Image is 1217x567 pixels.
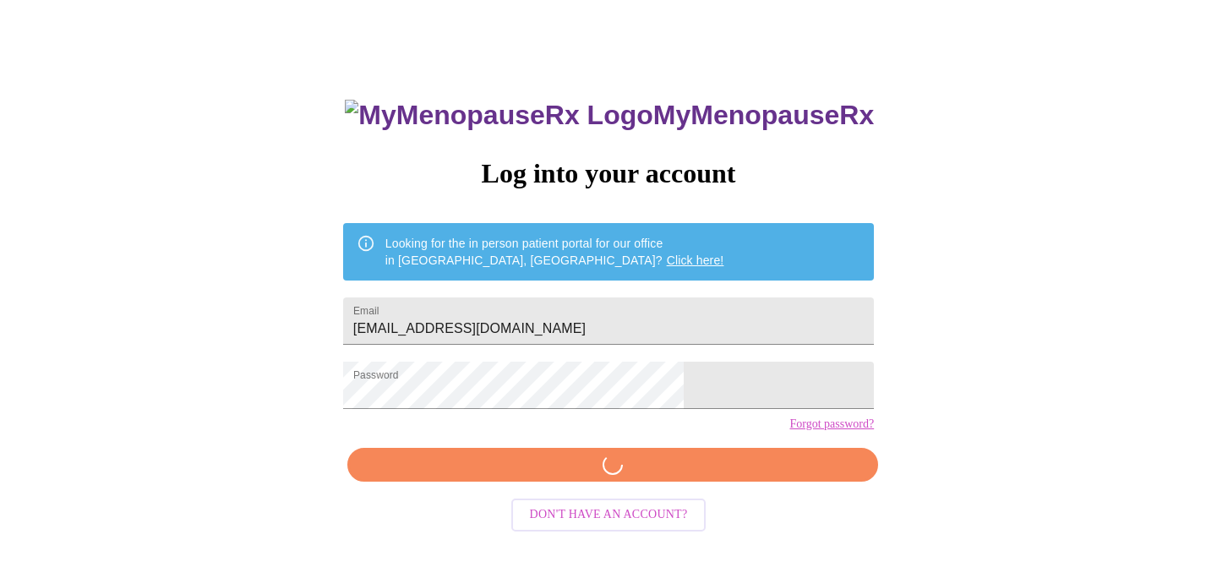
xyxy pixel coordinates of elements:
[385,228,724,275] div: Looking for the in person patient portal for our office in [GEOGRAPHIC_DATA], [GEOGRAPHIC_DATA]?
[345,100,874,131] h3: MyMenopauseRx
[343,158,874,189] h3: Log into your account
[667,254,724,267] a: Click here!
[507,506,711,521] a: Don't have an account?
[511,499,707,532] button: Don't have an account?
[530,504,688,526] span: Don't have an account?
[345,100,652,131] img: MyMenopauseRx Logo
[789,417,874,431] a: Forgot password?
